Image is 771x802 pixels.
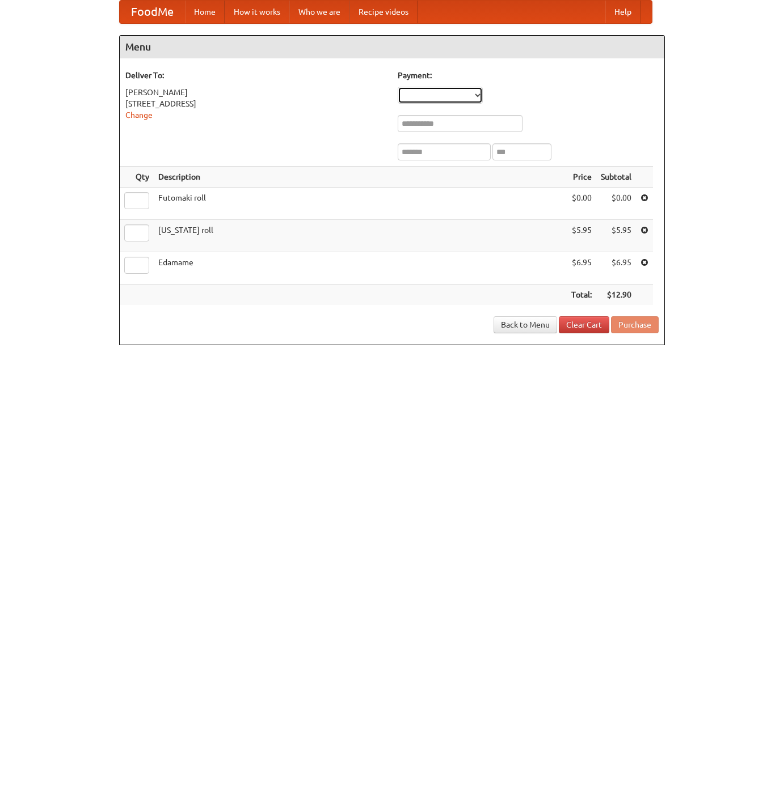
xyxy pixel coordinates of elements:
h5: Payment: [398,70,659,81]
button: Purchase [611,316,659,333]
th: Qty [120,167,154,188]
h5: Deliver To: [125,70,386,81]
th: Description [154,167,567,188]
div: [PERSON_NAME] [125,87,386,98]
th: Subtotal [596,167,636,188]
td: Futomaki roll [154,188,567,220]
a: Clear Cart [559,316,609,333]
th: Total: [567,285,596,305]
th: Price [567,167,596,188]
th: $12.90 [596,285,636,305]
td: $5.95 [596,220,636,252]
a: Help [605,1,641,23]
a: Recipe videos [349,1,418,23]
td: Edamame [154,252,567,285]
td: $0.00 [567,188,596,220]
a: How it works [225,1,289,23]
a: Change [125,111,153,120]
td: $6.95 [567,252,596,285]
a: Back to Menu [494,316,557,333]
div: [STREET_ADDRESS] [125,98,386,109]
td: $6.95 [596,252,636,285]
td: $5.95 [567,220,596,252]
a: Home [185,1,225,23]
td: [US_STATE] roll [154,220,567,252]
td: $0.00 [596,188,636,220]
h4: Menu [120,36,664,58]
a: FoodMe [120,1,185,23]
a: Who we are [289,1,349,23]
